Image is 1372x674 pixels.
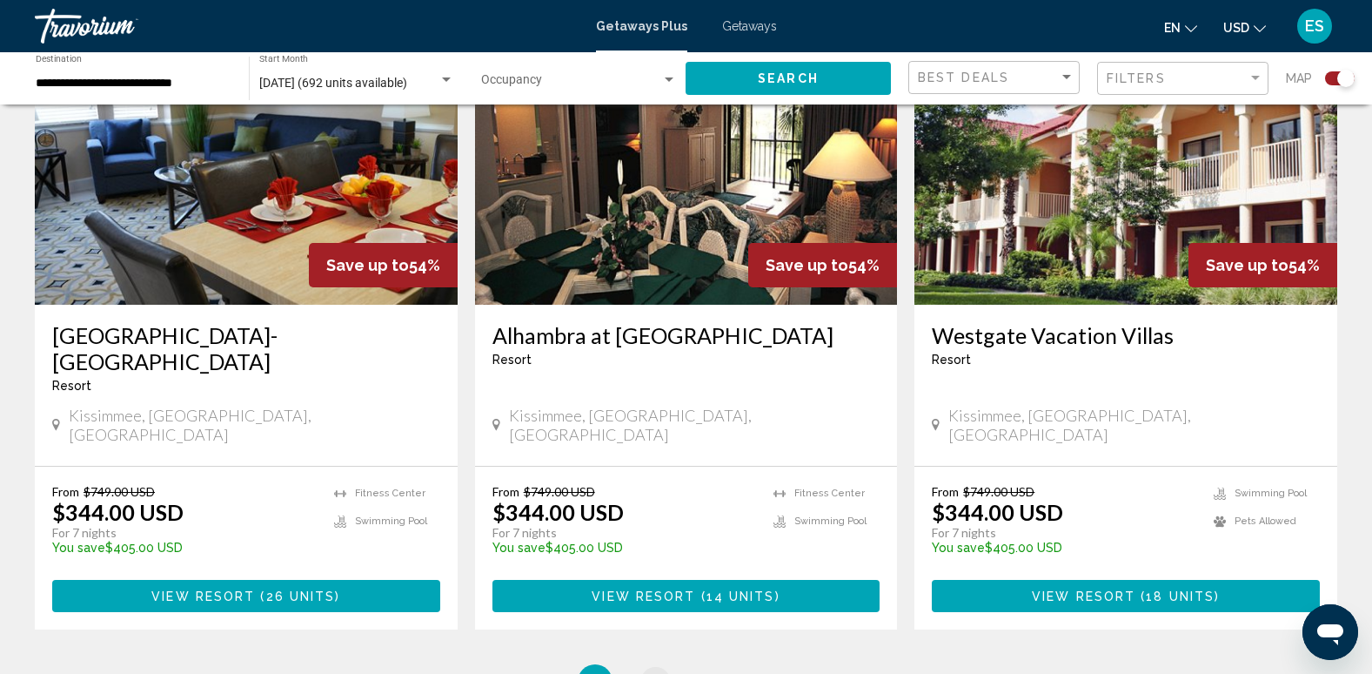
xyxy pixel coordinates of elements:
a: Alhambra at [GEOGRAPHIC_DATA] [492,322,880,348]
span: 26 units [266,590,336,603]
span: From [492,484,519,499]
span: ( ) [1135,590,1220,603]
button: User Menu [1292,8,1337,44]
div: 54% [309,243,458,287]
span: View Resort [1032,590,1135,603]
span: ( ) [255,590,340,603]
span: Resort [932,353,971,367]
span: $749.00 USD [84,484,155,499]
p: For 7 nights [932,525,1196,541]
a: Travorium [35,9,579,44]
button: View Resort(14 units) [492,580,880,612]
p: $344.00 USD [492,499,624,525]
a: Westgate Vacation Villas [932,322,1320,348]
span: $749.00 USD [963,484,1034,499]
mat-select: Sort by [918,71,1074,85]
button: Change currency [1223,15,1266,40]
span: en [1164,21,1181,35]
div: 54% [1188,243,1337,287]
span: View Resort [592,590,695,603]
button: Search [686,62,891,94]
a: [GEOGRAPHIC_DATA]-[GEOGRAPHIC_DATA] [52,322,440,374]
span: Swimming Pool [1235,488,1307,499]
img: 0899E01L.jpg [914,26,1337,305]
span: Kissimmee, [GEOGRAPHIC_DATA], [GEOGRAPHIC_DATA] [509,406,880,444]
span: USD [1223,21,1249,35]
span: Kissimmee, [GEOGRAPHIC_DATA], [GEOGRAPHIC_DATA] [948,406,1320,444]
span: Search [758,72,819,86]
img: 6815I01L.jpg [35,26,458,305]
span: Swimming Pool [355,516,427,527]
span: You save [492,541,545,555]
span: 14 units [706,590,775,603]
button: View Resort(26 units) [52,580,440,612]
span: [DATE] (692 units available) [259,76,407,90]
span: ( ) [695,590,780,603]
span: Kissimmee, [GEOGRAPHIC_DATA], [GEOGRAPHIC_DATA] [69,406,440,444]
button: View Resort(18 units) [932,580,1320,612]
p: $344.00 USD [52,499,184,525]
span: Pets Allowed [1235,516,1296,527]
iframe: Button to launch messaging window [1302,604,1358,660]
span: Best Deals [918,71,1009,84]
p: $405.00 USD [932,541,1196,555]
img: 4036I01X.jpg [475,26,898,305]
span: You save [932,541,985,555]
span: You save [52,541,105,555]
span: $749.00 USD [524,484,595,499]
span: Swimming Pool [794,516,867,527]
span: Fitness Center [794,488,865,499]
button: Change language [1164,15,1197,40]
a: Getaways [722,19,777,33]
span: From [52,484,79,499]
p: $405.00 USD [492,541,757,555]
span: Save up to [766,256,848,274]
p: For 7 nights [52,525,317,541]
span: Fitness Center [355,488,425,499]
span: View Resort [151,590,255,603]
span: Save up to [1206,256,1288,274]
p: $344.00 USD [932,499,1063,525]
span: Map [1286,66,1312,91]
p: For 7 nights [492,525,757,541]
span: Resort [52,379,91,393]
span: Resort [492,353,532,367]
div: 54% [748,243,897,287]
span: ES [1305,17,1324,35]
span: Filters [1107,71,1166,85]
p: $405.00 USD [52,541,317,555]
span: 18 units [1146,590,1215,603]
a: Getaways Plus [596,19,687,33]
span: Save up to [326,256,409,274]
button: Filter [1097,61,1268,97]
span: From [932,484,959,499]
